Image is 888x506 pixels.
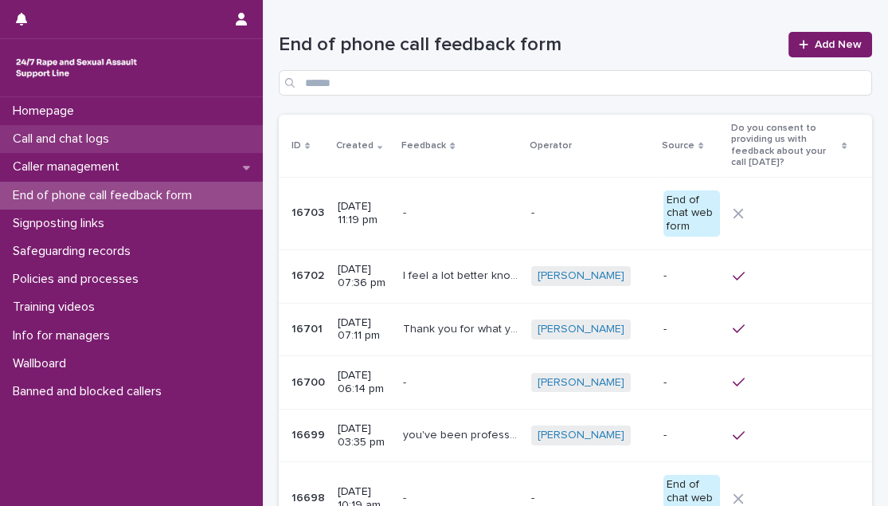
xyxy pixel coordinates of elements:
[279,70,872,96] input: Search
[538,269,624,283] a: [PERSON_NAME]
[6,300,108,315] p: Training videos
[6,244,143,259] p: Safeguarding records
[291,137,301,155] p: ID
[279,33,779,57] h1: End of phone call feedback form
[731,120,838,172] p: Do you consent to providing us with feedback about your call [DATE]?
[6,384,174,399] p: Banned and blocked callers
[531,206,651,220] p: -
[531,492,651,505] p: -
[291,426,328,442] p: 16699
[291,203,327,220] p: 16703
[663,376,720,390] p: -
[401,137,446,155] p: Feedback
[338,263,390,290] p: [DATE] 07:36 pm
[403,203,409,220] p: -
[788,32,872,57] a: Add New
[279,303,872,356] tr: 1670116701 [DATE] 07:11 pmThank you for what you do, I really really value what you do, thank you...
[338,200,390,227] p: [DATE] 11:19 pm
[6,131,122,147] p: Call and chat logs
[538,323,624,336] a: [PERSON_NAME]
[403,373,409,390] p: -
[338,422,390,449] p: [DATE] 03:35 pm
[291,488,328,505] p: 16698
[291,320,326,336] p: 16701
[663,269,720,283] p: -
[530,137,572,155] p: Operator
[662,137,694,155] p: Source
[403,266,522,283] p: I feel a lot better knowing that there is something that I can do, that I have options, I think i...
[538,376,624,390] a: [PERSON_NAME]
[291,266,327,283] p: 16702
[279,409,872,462] tr: 1669916699 [DATE] 03:35 pmyou've been professional, thank you for listening to me I was pouring e...
[6,159,132,175] p: Caller management
[291,373,328,390] p: 16700
[6,272,151,287] p: Policies and processes
[338,369,390,396] p: [DATE] 06:14 pm
[13,52,140,84] img: rhQMoQhaT3yELyF149Cw
[6,188,205,203] p: End of phone call feedback form
[403,426,522,442] p: you've been professional, thank you for listening to me I was pouring everything and you listened...
[279,356,872,410] tr: 1670016700 [DATE] 06:14 pm-- [PERSON_NAME] -
[403,320,522,336] p: Thank you for what you do, I really really value what you do, thank you so much
[279,177,872,249] tr: 1670316703 [DATE] 11:19 pm-- -End of chat web form
[279,249,872,303] tr: 1670216702 [DATE] 07:36 pmI feel a lot better knowing that there is something that I can do, that...
[663,190,720,237] div: End of chat web form
[6,356,79,371] p: Wallboard
[538,429,624,442] a: [PERSON_NAME]
[336,137,374,155] p: Created
[338,316,390,343] p: [DATE] 07:11 pm
[663,323,720,336] p: -
[815,39,862,50] span: Add New
[6,328,123,343] p: Info for managers
[403,488,409,505] p: -
[663,429,720,442] p: -
[6,216,117,231] p: Signposting links
[6,104,87,119] p: Homepage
